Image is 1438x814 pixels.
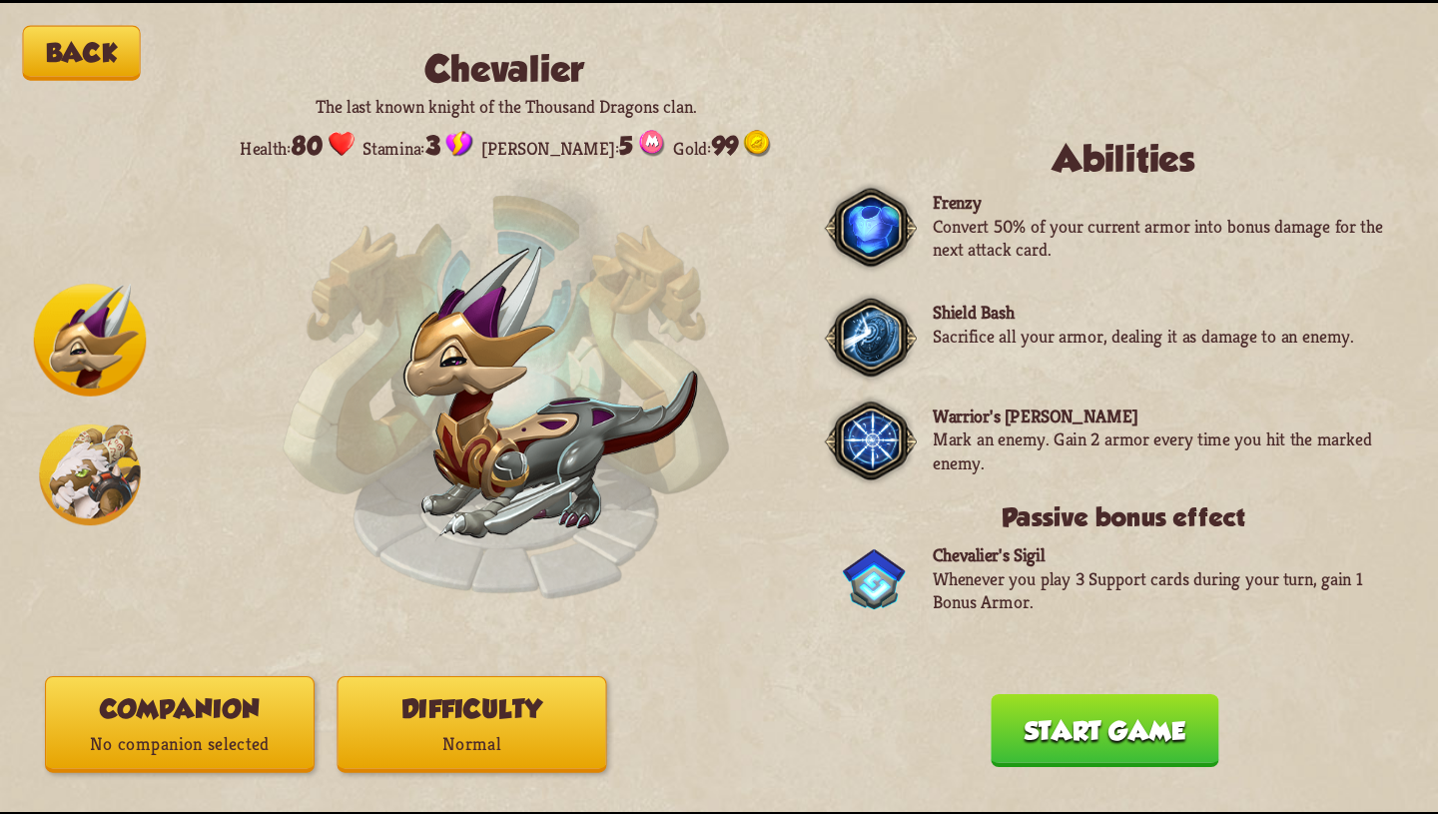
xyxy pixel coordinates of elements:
span: 99 [712,131,739,160]
img: ChevalierSigil.png [843,548,906,609]
img: Gold.png [744,130,771,157]
h2: Abilities [843,138,1405,180]
img: Dark_Frame.png [825,394,917,488]
p: Sacrifice all your armor, dealing it as damage to an enemy. [933,324,1354,348]
img: Stamina_Icon.png [445,130,473,157]
div: Stamina: [362,130,473,160]
p: No companion selected [46,726,314,762]
img: Enchantment_Altar.png [281,160,730,609]
button: Start game [991,693,1218,766]
span: 5 [619,131,633,160]
button: Back [23,25,141,80]
p: Frenzy [933,190,1405,214]
h2: Chevalier [236,48,775,90]
p: Normal [339,726,606,762]
span: 80 [292,131,322,160]
p: Shield Bash [933,301,1354,325]
img: Mana_Points.png [639,130,666,157]
p: Chevalier's Sigil [933,543,1405,567]
span: 3 [425,131,440,160]
img: Chevalier_Dragon.png [404,248,697,542]
p: Whenever you play 3 Support cards during your turn, gain 1 Bonus Armor. [933,566,1405,613]
div: Gold: [673,130,771,160]
p: Convert 50% of your current armor into bonus damage for the next attack card. [933,214,1405,261]
img: Dark_Frame.png [825,291,917,386]
button: DifficultyNormal [338,675,607,772]
p: The last known knight of the Thousand Dragons clan. [236,95,775,119]
button: CompanionNo companion selected [45,675,315,772]
img: Dark_Frame.png [825,180,917,275]
p: Mark an enemy. Gain 2 armor every time you hit the marked enemy. [933,427,1405,474]
img: Chevalier_Dragon_Icon.png [34,284,147,397]
div: Health: [240,130,355,160]
img: Barbarian_Dragon_Icon.png [39,423,140,524]
img: Chevalier_Dragon.png [403,246,698,543]
h3: Passive bonus effect [843,502,1405,531]
p: Warrior's [PERSON_NAME] [933,404,1405,427]
img: Heart.png [328,130,355,157]
div: [PERSON_NAME]: [481,130,665,160]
